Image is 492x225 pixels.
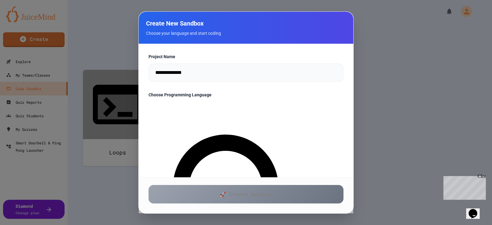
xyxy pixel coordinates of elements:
iframe: chat widget [441,174,486,200]
iframe: chat widget [466,200,486,219]
label: Project Name [149,54,343,60]
p: Choose your language and start coding [146,30,346,36]
span: 🚀 Create Sandbox [220,191,272,198]
div: Chat with us now!Close [2,2,42,39]
h2: Create New Sandbox [146,19,346,28]
label: Choose Programming Language [149,92,343,98]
